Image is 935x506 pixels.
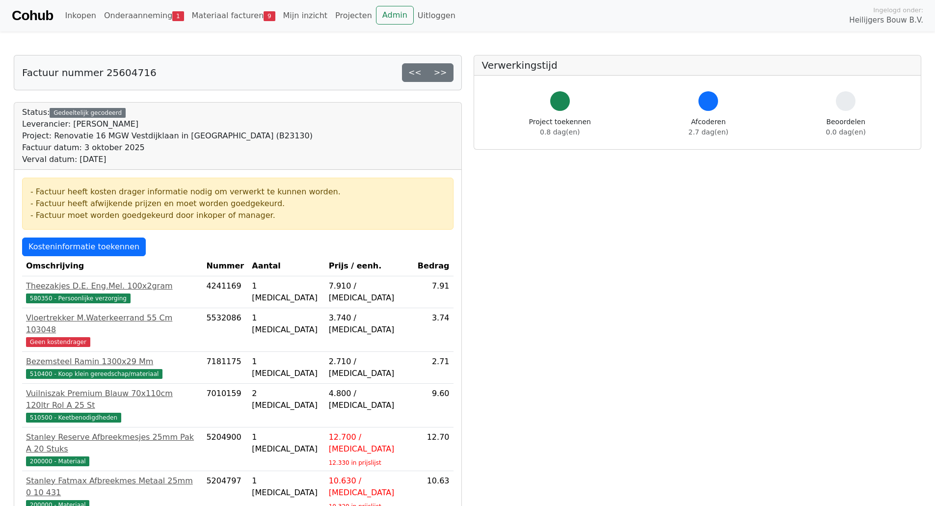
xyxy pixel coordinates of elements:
div: 2 [MEDICAL_DATA] [252,388,321,411]
td: 5532086 [202,308,248,352]
td: 2.71 [414,352,454,384]
span: 510500 - Keetbenodigdheden [26,413,121,423]
td: 7181175 [202,352,248,384]
div: 1 [MEDICAL_DATA] [252,312,321,336]
div: 1 [MEDICAL_DATA] [252,431,321,455]
span: 200000 - Materiaal [26,456,89,466]
a: Kosteninformatie toekennen [22,238,146,256]
th: Bedrag [414,256,454,276]
div: - Factuur heeft afwijkende prijzen en moet worden goedgekeurd. [30,198,445,210]
div: Leverancier: [PERSON_NAME] [22,118,313,130]
div: Project toekennen [529,117,591,137]
span: 0.0 dag(en) [826,128,866,136]
div: Gedeeltelijk gecodeerd [50,108,126,118]
a: Vuilniszak Premium Blauw 70x110cm 120ltr Rol A 25 St510500 - Keetbenodigdheden [26,388,198,423]
div: 7.910 / [MEDICAL_DATA] [329,280,410,304]
div: 1 [MEDICAL_DATA] [252,475,321,499]
div: 1 [MEDICAL_DATA] [252,356,321,379]
a: Materiaal facturen9 [188,6,279,26]
a: Inkopen [61,6,100,26]
a: Uitloggen [414,6,459,26]
div: 12.700 / [MEDICAL_DATA] [329,431,410,455]
th: Omschrijving [22,256,202,276]
div: Beoordelen [826,117,866,137]
td: 4241169 [202,276,248,308]
td: 7010159 [202,384,248,427]
span: 510400 - Koop klein gereedschap/materiaal [26,369,162,379]
td: 7.91 [414,276,454,308]
a: Bezemsteel Ramin 1300x29 Mm510400 - Koop klein gereedschap/materiaal [26,356,198,379]
td: 12.70 [414,427,454,471]
a: Theezakjes D.E. Eng.Mel. 100x2gram580350 - Persoonlijke verzorging [26,280,198,304]
td: 9.60 [414,384,454,427]
a: Mijn inzicht [279,6,332,26]
a: << [402,63,428,82]
span: Heilijgers Bouw B.V. [849,15,923,26]
div: Verval datum: [DATE] [22,154,313,165]
a: Stanley Reserve Afbreekmesjes 25mm Pak A 20 Stuks200000 - Materiaal [26,431,198,467]
sub: 12.330 in prijslijst [329,459,381,466]
span: 2.7 dag(en) [689,128,728,136]
a: Vloertrekker M.Waterkeerrand 55 Cm 103048Geen kostendrager [26,312,198,347]
div: Factuur datum: 3 oktober 2025 [22,142,313,154]
div: 1 [MEDICAL_DATA] [252,280,321,304]
h5: Factuur nummer 25604716 [22,67,157,79]
div: Afcoderen [689,117,728,137]
td: 3.74 [414,308,454,352]
span: Ingelogd onder: [873,5,923,15]
div: - Factuur moet worden goedgekeurd door inkoper of manager. [30,210,445,221]
span: 0.8 dag(en) [540,128,580,136]
div: Bezemsteel Ramin 1300x29 Mm [26,356,198,368]
div: Stanley Fatmax Afbreekmes Metaal 25mm 0 10 431 [26,475,198,499]
div: Vloertrekker M.Waterkeerrand 55 Cm 103048 [26,312,198,336]
div: Status: [22,107,313,165]
th: Aantal [248,256,324,276]
a: Cohub [12,4,53,27]
div: 10.630 / [MEDICAL_DATA] [329,475,410,499]
div: Project: Renovatie 16 MGW Vestdijklaan in [GEOGRAPHIC_DATA] (B23130) [22,130,313,142]
th: Nummer [202,256,248,276]
a: Onderaanneming1 [100,6,188,26]
div: Theezakjes D.E. Eng.Mel. 100x2gram [26,280,198,292]
div: 2.710 / [MEDICAL_DATA] [329,356,410,379]
div: 3.740 / [MEDICAL_DATA] [329,312,410,336]
h5: Verwerkingstijd [482,59,913,71]
span: 1 [172,11,184,21]
div: Stanley Reserve Afbreekmesjes 25mm Pak A 20 Stuks [26,431,198,455]
th: Prijs / eenh. [325,256,414,276]
span: Geen kostendrager [26,337,90,347]
span: 9 [264,11,275,21]
span: 580350 - Persoonlijke verzorging [26,293,131,303]
a: Admin [376,6,414,25]
a: Projecten [331,6,376,26]
a: >> [427,63,454,82]
div: 4.800 / [MEDICAL_DATA] [329,388,410,411]
td: 5204900 [202,427,248,471]
div: - Factuur heeft kosten drager informatie nodig om verwerkt te kunnen worden. [30,186,445,198]
div: Vuilniszak Premium Blauw 70x110cm 120ltr Rol A 25 St [26,388,198,411]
